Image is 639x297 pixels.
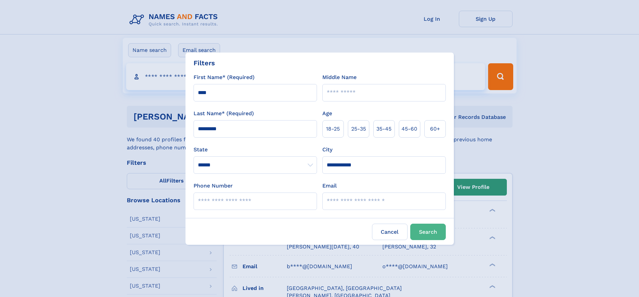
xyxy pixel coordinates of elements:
label: Email [322,182,337,190]
div: Filters [194,58,215,68]
label: Last Name* (Required) [194,109,254,118]
button: Search [410,224,446,240]
label: Cancel [372,224,408,240]
span: 35‑45 [376,125,391,133]
label: Age [322,109,332,118]
label: First Name* (Required) [194,73,255,81]
label: State [194,146,317,154]
label: City [322,146,332,154]
span: 18‑25 [326,125,340,133]
label: Phone Number [194,182,233,190]
span: 60+ [430,125,440,133]
span: 25‑35 [351,125,366,133]
span: 45‑60 [402,125,417,133]
label: Middle Name [322,73,357,81]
